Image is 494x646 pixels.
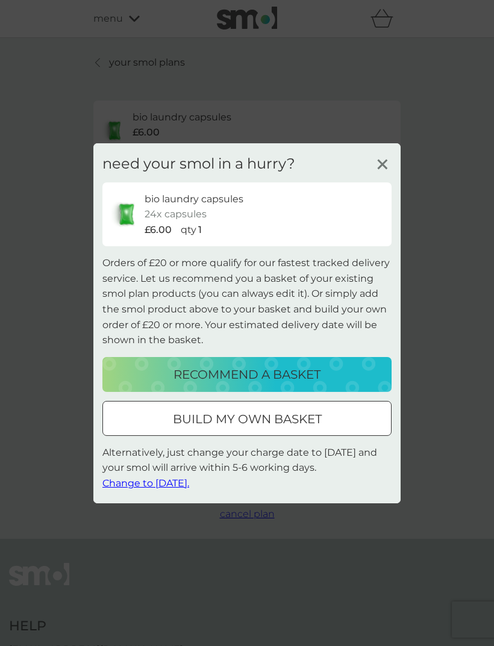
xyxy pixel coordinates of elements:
[102,357,392,392] button: recommend a basket
[174,365,320,384] p: recommend a basket
[181,222,196,238] p: qty
[102,476,189,491] button: Change to [DATE].
[102,155,295,172] h3: need your smol in a hurry?
[102,401,392,436] button: build my own basket
[145,222,172,238] p: £6.00
[102,445,392,491] p: Alternatively, just change your charge date to [DATE] and your smol will arrive within 5-6 workin...
[173,409,322,429] p: build my own basket
[102,477,189,489] span: Change to [DATE].
[198,222,202,238] p: 1
[102,255,392,348] p: Orders of £20 or more qualify for our fastest tracked delivery service. Let us recommend you a ba...
[145,191,243,207] p: bio laundry capsules
[145,207,207,222] p: 24x capsules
